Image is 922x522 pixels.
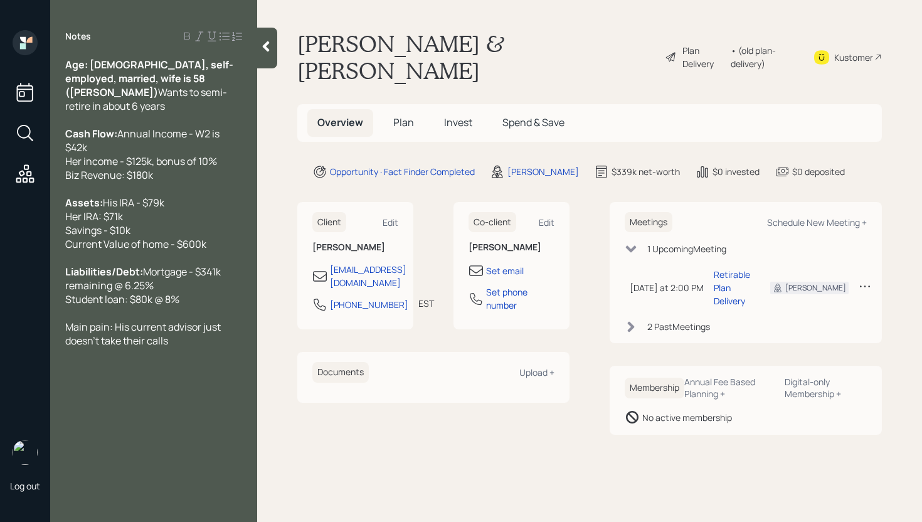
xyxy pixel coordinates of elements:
[65,320,223,348] span: Main pain: His current advisor just doesn't take their calls
[393,115,414,129] span: Plan
[444,115,472,129] span: Invest
[642,411,732,424] div: No active membership
[65,127,221,182] span: Annual Income - W2 is $42k Her income - $125k, bonus of 10% Biz Revenue: $180k
[65,30,91,43] label: Notes
[785,376,867,400] div: Digital-only Membership +
[312,242,398,253] h6: [PERSON_NAME]
[383,216,398,228] div: Edit
[507,165,579,178] div: [PERSON_NAME]
[647,242,726,255] div: 1 Upcoming Meeting
[65,196,206,251] span: His IRA - $79k Her IRA: $71k Savings - $10k Current Value of home - $600k
[13,440,38,465] img: james-distasi-headshot.png
[65,265,143,279] span: Liabilities/Debt:
[486,285,554,312] div: Set phone number
[65,265,223,306] span: Mortgage - $341k remaining @ 6.25% Student loan: $80k @ 8%
[714,268,750,307] div: Retirable Plan Delivery
[612,165,680,178] div: $339k net-worth
[682,44,724,70] div: Plan Delivery
[519,366,554,378] div: Upload +
[647,320,710,333] div: 2 Past Meeting s
[785,282,846,294] div: [PERSON_NAME]
[684,376,775,400] div: Annual Fee Based Planning +
[731,44,798,70] div: • (old plan-delivery)
[630,281,704,294] div: [DATE] at 2:00 PM
[502,115,564,129] span: Spend & Save
[625,212,672,233] h6: Meetings
[317,115,363,129] span: Overview
[65,127,117,141] span: Cash Flow:
[65,196,103,210] span: Assets:
[330,298,408,311] div: [PHONE_NUMBER]
[10,480,40,492] div: Log out
[767,216,867,228] div: Schedule New Meeting +
[330,165,475,178] div: Opportunity · Fact Finder Completed
[330,263,406,289] div: [EMAIL_ADDRESS][DOMAIN_NAME]
[469,212,516,233] h6: Co-client
[65,85,227,113] span: Wants to semi-retire in about 6 years
[469,242,554,253] h6: [PERSON_NAME]
[486,264,524,277] div: Set email
[65,58,233,99] span: Age: [DEMOGRAPHIC_DATA], self-employed, married, wife is 58 ([PERSON_NAME])
[312,362,369,383] h6: Documents
[312,212,346,233] h6: Client
[792,165,845,178] div: $0 deposited
[625,378,684,398] h6: Membership
[713,165,760,178] div: $0 invested
[418,297,434,310] div: EST
[539,216,554,228] div: Edit
[834,51,873,64] div: Kustomer
[297,30,655,84] h1: [PERSON_NAME] & [PERSON_NAME]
